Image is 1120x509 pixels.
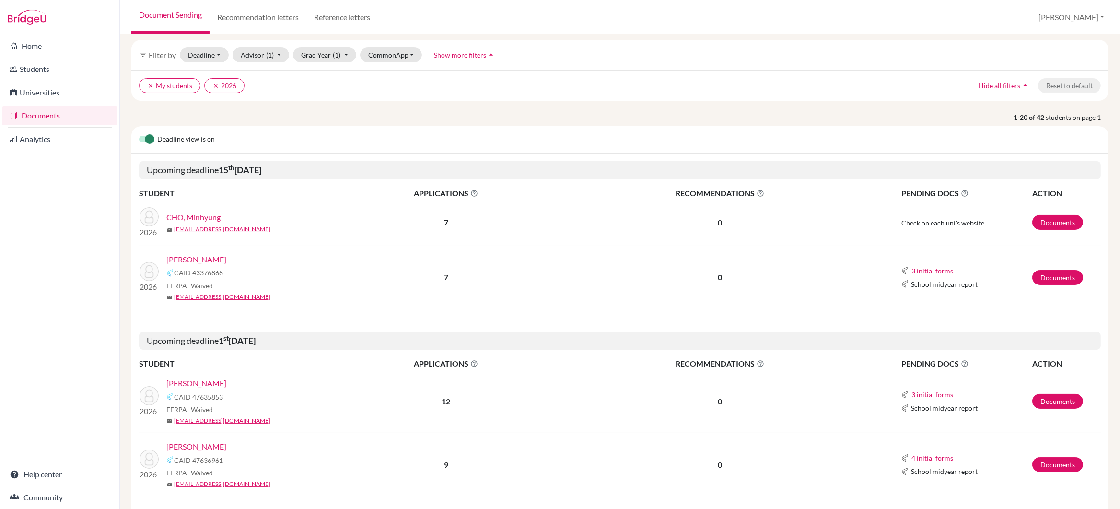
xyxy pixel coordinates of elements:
[166,295,172,300] span: mail
[174,392,223,402] span: CAID 47635853
[562,272,878,283] p: 0
[187,469,213,477] span: - Waived
[1032,187,1101,200] th: ACTION
[901,219,984,227] span: Check on each uni's website
[333,51,340,59] span: (1)
[219,335,256,346] b: 1 [DATE]
[139,78,200,93] button: clearMy students
[166,281,213,291] span: FERPA
[139,51,147,59] i: filter_list
[911,279,978,289] span: School midyear report
[1032,270,1083,285] a: Documents
[901,404,909,412] img: Common App logo
[1046,112,1108,122] span: students on page 1
[562,396,878,407] p: 0
[901,468,909,475] img: Common App logo
[140,405,159,417] p: 2026
[911,466,978,476] span: School midyear report
[444,460,448,469] b: 9
[228,164,234,171] sup: th
[562,358,878,369] span: RECOMMENDATIONS
[901,454,909,462] img: Common App logo
[149,50,176,59] span: Filter by
[166,418,172,424] span: mail
[911,403,978,413] span: School midyear report
[331,358,561,369] span: APPLICATIONS
[901,267,909,274] img: Common App logo
[233,47,290,62] button: Advisor(1)
[139,332,1101,350] h5: Upcoming deadline
[2,83,117,102] a: Universities
[140,281,159,293] p: 2026
[293,47,356,62] button: Grad Year(1)
[1032,357,1101,370] th: ACTION
[212,83,219,89] i: clear
[970,78,1038,93] button: Hide all filtersarrow_drop_up
[139,187,331,200] th: STUDENT
[204,78,245,93] button: clear2026
[174,268,223,278] span: CAID 43376868
[1020,81,1030,90] i: arrow_drop_up
[139,161,1101,179] h5: Upcoming deadline
[166,378,226,389] a: [PERSON_NAME]
[166,269,174,277] img: Common App logo
[140,450,159,469] img: SHARMA, Aryan
[174,480,270,488] a: [EMAIL_ADDRESS][DOMAIN_NAME]
[2,106,117,125] a: Documents
[1032,394,1083,409] a: Documents
[1014,112,1046,122] strong: 1-20 of 42
[187,405,213,414] span: - Waived
[442,397,450,406] b: 12
[911,452,954,463] button: 4 initial forms
[901,358,1031,369] span: PENDING DOCS
[911,389,954,400] button: 3 initial forms
[147,83,154,89] i: clear
[1032,215,1083,230] a: Documents
[180,47,229,62] button: Deadline
[140,386,159,405] img: Chen, Siyu
[1034,8,1108,26] button: [PERSON_NAME]
[8,10,46,25] img: Bridge-U
[166,468,213,478] span: FERPA
[901,280,909,288] img: Common App logo
[562,459,878,471] p: 0
[219,165,261,175] b: 15 [DATE]
[911,265,954,276] button: 3 initial forms
[174,455,223,465] span: CAID 47636961
[444,272,448,282] b: 7
[140,262,159,281] img: GOEL, Ishaan
[562,217,878,228] p: 0
[331,188,561,199] span: APPLICATIONS
[174,293,270,301] a: [EMAIL_ADDRESS][DOMAIN_NAME]
[166,227,172,233] span: mail
[1032,457,1083,472] a: Documents
[562,188,878,199] span: RECOMMENDATIONS
[140,226,159,238] p: 2026
[166,456,174,464] img: Common App logo
[1038,78,1101,93] button: Reset to default
[444,218,448,227] b: 7
[140,469,159,480] p: 2026
[166,482,172,487] span: mail
[174,416,270,425] a: [EMAIL_ADDRESS][DOMAIN_NAME]
[2,488,117,507] a: Community
[139,357,331,370] th: STUDENT
[360,47,422,62] button: CommonApp
[223,334,229,342] sup: st
[979,82,1020,90] span: Hide all filters
[140,207,159,226] img: CHO, Minhyung
[2,465,117,484] a: Help center
[2,130,117,149] a: Analytics
[901,391,909,399] img: Common App logo
[166,441,226,452] a: [PERSON_NAME]
[166,404,213,414] span: FERPA
[166,212,221,223] a: CHO, Minhyung
[2,36,117,56] a: Home
[266,51,274,59] span: (1)
[187,282,213,290] span: - Waived
[2,59,117,79] a: Students
[157,134,215,145] span: Deadline view is on
[426,47,504,62] button: Show more filtersarrow_drop_up
[166,254,226,265] a: [PERSON_NAME]
[434,51,486,59] span: Show more filters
